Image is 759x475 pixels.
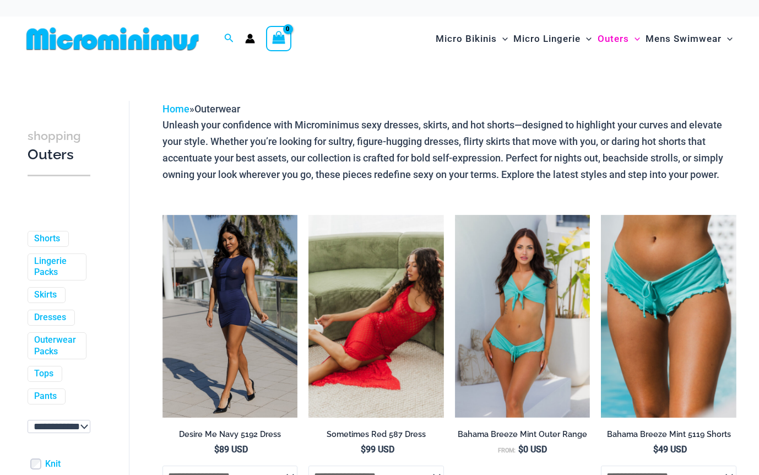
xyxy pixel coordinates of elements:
[308,429,444,440] h2: Sometimes Red 587 Dress
[28,420,90,433] select: wpc-taxonomy-pa_color-745982
[162,215,298,418] img: Desire Me Navy 5192 Dress 11
[28,126,90,164] h3: Outers
[601,429,736,444] a: Bahama Breeze Mint 5119 Shorts
[455,429,590,444] a: Bahama Breeze Mint Outer Range
[511,22,594,56] a: Micro LingerieMenu ToggleMenu Toggle
[224,32,234,46] a: Search icon link
[653,444,658,455] span: $
[518,444,523,455] span: $
[595,22,643,56] a: OutersMenu ToggleMenu Toggle
[361,444,394,455] bdi: 99 USD
[28,129,81,143] span: shopping
[245,34,255,44] a: Account icon link
[162,103,189,115] a: Home
[214,444,248,455] bdi: 89 USD
[308,429,444,444] a: Sometimes Red 587 Dress
[34,312,66,323] a: Dresses
[162,117,736,182] p: Unleash your confidence with Microminimus sexy dresses, skirts, and hot shorts—designed to highli...
[629,25,640,53] span: Menu Toggle
[431,20,737,57] nav: Site Navigation
[162,429,298,440] h2: Desire Me Navy 5192 Dress
[45,458,61,470] a: Knit
[361,444,366,455] span: $
[194,103,240,115] span: Outerwear
[601,429,736,440] h2: Bahama Breeze Mint 5119 Shorts
[214,444,219,455] span: $
[513,25,581,53] span: Micro Lingerie
[34,289,57,301] a: Skirts
[455,215,590,418] img: Bahama Breeze Mint 9116 Crop Top 5119 Shorts 01v2
[581,25,592,53] span: Menu Toggle
[518,444,547,455] bdi: 0 USD
[34,256,78,279] a: Lingerie Packs
[266,26,291,51] a: View Shopping Cart, empty
[162,429,298,444] a: Desire Me Navy 5192 Dress
[34,391,57,402] a: Pants
[162,103,240,115] span: »
[455,215,590,418] a: Bahama Breeze Mint 9116 Crop Top 5119 Shorts 01v2Bahama Breeze Mint 9116 Crop Top 5119 Shorts 04v...
[653,444,687,455] bdi: 49 USD
[34,334,78,358] a: Outerwear Packs
[22,26,203,51] img: MM SHOP LOGO FLAT
[722,25,733,53] span: Menu Toggle
[162,215,298,418] a: Desire Me Navy 5192 Dress 11Desire Me Navy 5192 Dress 09Desire Me Navy 5192 Dress 09
[34,233,60,245] a: Shorts
[497,25,508,53] span: Menu Toggle
[34,368,53,380] a: Tops
[436,25,497,53] span: Micro Bikinis
[598,25,629,53] span: Outers
[498,447,516,454] span: From:
[643,22,735,56] a: Mens SwimwearMenu ToggleMenu Toggle
[308,215,444,418] img: Sometimes Red 587 Dress 10
[646,25,722,53] span: Mens Swimwear
[601,215,736,418] img: Bahama Breeze Mint 5119 Shorts 01
[455,429,590,440] h2: Bahama Breeze Mint Outer Range
[308,215,444,418] a: Sometimes Red 587 Dress 10Sometimes Red 587 Dress 09Sometimes Red 587 Dress 09
[601,215,736,418] a: Bahama Breeze Mint 5119 Shorts 01Bahama Breeze Mint 5119 Shorts 02Bahama Breeze Mint 5119 Shorts 02
[433,22,511,56] a: Micro BikinisMenu ToggleMenu Toggle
